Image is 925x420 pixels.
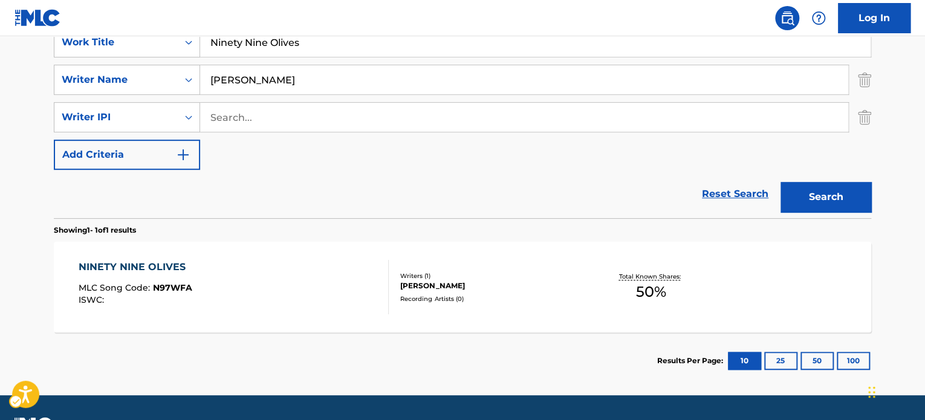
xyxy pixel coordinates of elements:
[868,374,875,410] div: Drag
[858,65,871,95] img: Delete Criterion
[696,181,774,207] a: Reset Search
[636,281,666,303] span: 50 %
[176,147,190,162] img: 9d2ae6d4665cec9f34b9.svg
[400,280,583,291] div: [PERSON_NAME]
[837,352,870,370] button: 100
[811,11,826,25] img: help
[781,182,871,212] button: Search
[618,272,683,281] p: Total Known Shares:
[400,294,583,303] div: Recording Artists ( 0 )
[800,352,834,370] button: 50
[153,282,192,293] span: N97WFA
[54,225,136,236] p: Showing 1 - 1 of 1 results
[728,352,761,370] button: 10
[15,9,61,27] img: MLC Logo
[200,65,848,94] input: Search...
[62,73,170,87] div: Writer Name
[54,27,871,218] form: Search Form
[865,362,925,420] div: Chat Widget
[657,355,726,366] p: Results Per Page:
[838,3,910,33] a: Log In
[79,294,107,305] span: ISWC :
[865,362,925,420] iframe: Hubspot Iframe
[764,352,797,370] button: 25
[858,102,871,132] img: Delete Criterion
[54,242,871,332] a: NINETY NINE OLIVESMLC Song Code:N97WFAISWC:Writers (1)[PERSON_NAME]Recording Artists (0)Total Kno...
[79,260,192,274] div: NINETY NINE OLIVES
[62,35,170,50] div: Work Title
[200,103,848,132] input: Search...
[79,282,153,293] span: MLC Song Code :
[780,11,794,25] img: search
[200,28,871,57] input: Search...
[62,110,170,124] div: Writer IPI
[54,140,200,170] button: Add Criteria
[400,271,583,280] div: Writers ( 1 )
